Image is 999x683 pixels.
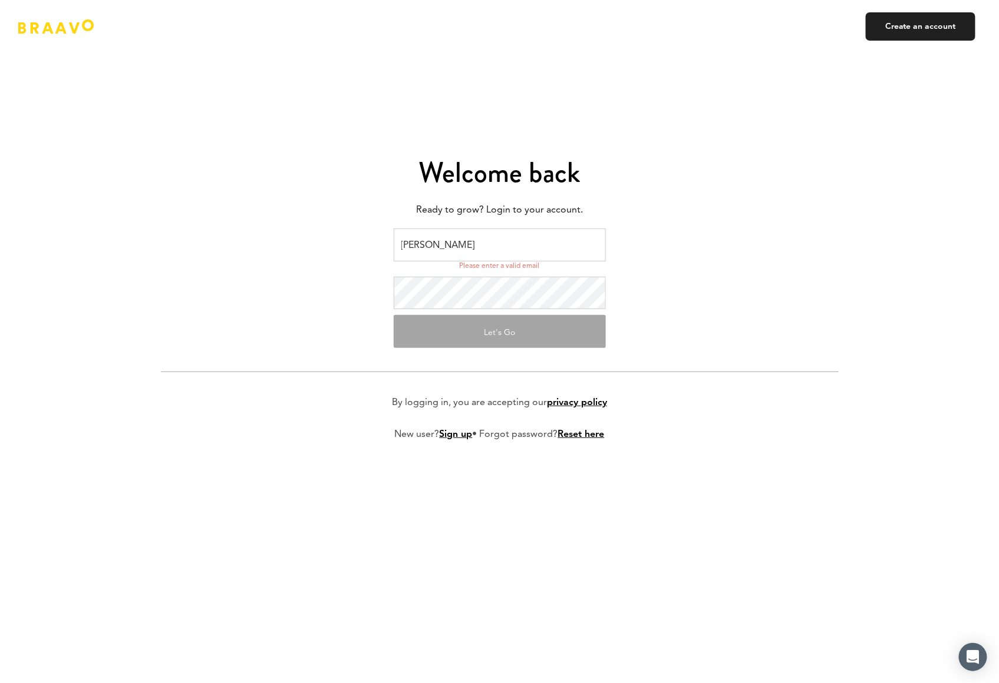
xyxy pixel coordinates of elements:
span: Support [86,8,128,19]
input: Email [394,228,606,261]
a: Reset here [558,430,605,439]
button: Let's Go [394,315,606,348]
a: privacy policy [547,398,607,407]
span: Welcome back [419,152,581,193]
div: Open Intercom Messenger [959,643,987,671]
p: Ready to grow? Login to your account. [161,201,839,219]
a: Sign up [440,430,473,439]
p: New user? • Forgot password? [395,427,605,442]
a: Create an account [866,12,975,41]
p: By logging in, you are accepting our [392,396,607,410]
div: Please enter a valid email [460,261,540,271]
